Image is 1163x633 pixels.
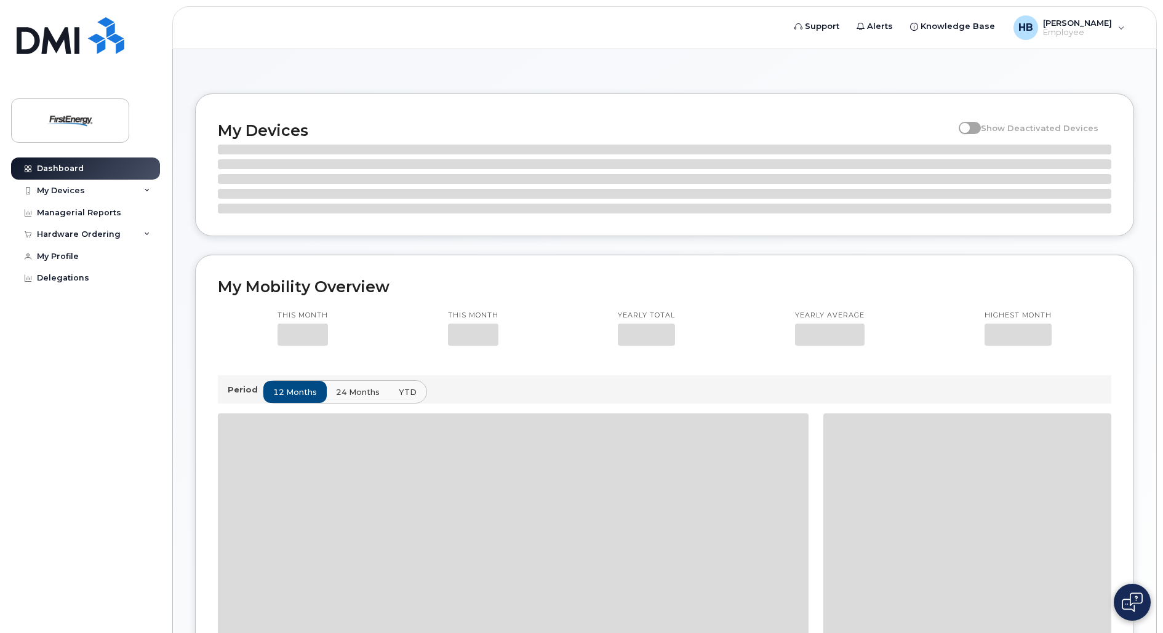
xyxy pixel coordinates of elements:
span: YTD [399,386,417,398]
p: Yearly total [618,311,675,320]
p: This month [448,311,498,320]
p: Yearly average [795,311,865,320]
h2: My Mobility Overview [218,277,1111,296]
span: 24 months [336,386,380,398]
p: Highest month [985,311,1052,320]
p: This month [278,311,328,320]
p: Period [228,384,263,396]
img: Open chat [1122,592,1143,612]
input: Show Deactivated Devices [959,116,969,126]
span: Show Deactivated Devices [981,123,1098,133]
h2: My Devices [218,121,953,140]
